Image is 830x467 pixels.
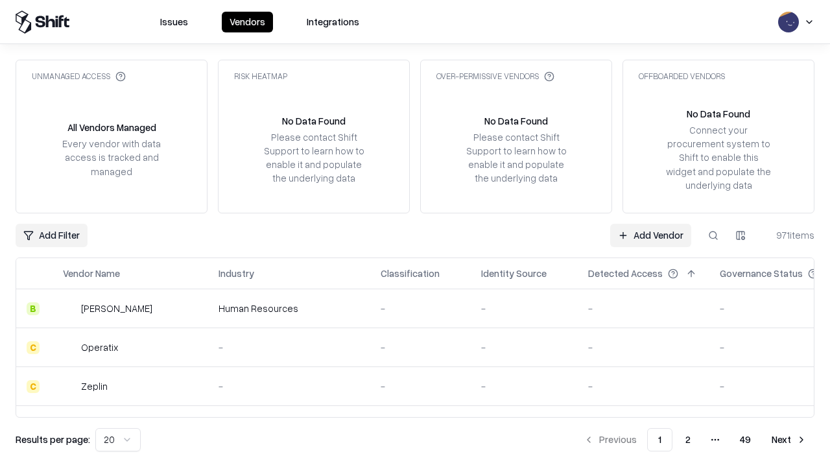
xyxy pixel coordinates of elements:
button: 49 [729,428,761,451]
div: Connect your procurement system to Shift to enable this widget and populate the underlying data [665,123,772,192]
button: Integrations [299,12,367,32]
button: 1 [647,428,672,451]
div: Every vendor with data access is tracked and managed [58,137,165,178]
div: C [27,380,40,393]
div: - [481,341,567,354]
img: Zeplin [63,380,76,393]
img: Operatix [63,341,76,354]
div: Over-Permissive Vendors [436,71,554,82]
div: Industry [219,267,254,280]
div: - [588,379,699,393]
img: Deel [63,302,76,315]
a: Add Vendor [610,224,691,247]
div: - [481,379,567,393]
div: - [381,341,460,354]
button: Issues [152,12,196,32]
div: No Data Found [687,107,750,121]
div: No Data Found [484,114,548,128]
div: C [27,341,40,354]
div: Unmanaged Access [32,71,126,82]
div: Governance Status [720,267,803,280]
div: No Data Found [282,114,346,128]
div: Detected Access [588,267,663,280]
div: - [588,302,699,315]
div: - [381,379,460,393]
div: Please contact Shift Support to learn how to enable it and populate the underlying data [462,130,570,186]
div: Zeplin [81,379,108,393]
div: Human Resources [219,302,360,315]
button: Next [764,428,814,451]
div: Identity Source [481,267,547,280]
button: 2 [675,428,701,451]
button: Vendors [222,12,273,32]
div: - [219,379,360,393]
div: - [588,341,699,354]
nav: pagination [576,428,814,451]
div: - [219,341,360,354]
div: Operatix [81,341,118,354]
p: Results per page: [16,433,90,446]
div: All Vendors Managed [67,121,156,134]
div: Risk Heatmap [234,71,287,82]
div: Offboarded Vendors [639,71,725,82]
div: Vendor Name [63,267,120,280]
div: 971 items [763,228,814,242]
div: [PERSON_NAME] [81,302,152,315]
div: - [381,302,460,315]
div: Classification [381,267,440,280]
div: B [27,302,40,315]
button: Add Filter [16,224,88,247]
div: Please contact Shift Support to learn how to enable it and populate the underlying data [260,130,368,186]
div: - [481,302,567,315]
